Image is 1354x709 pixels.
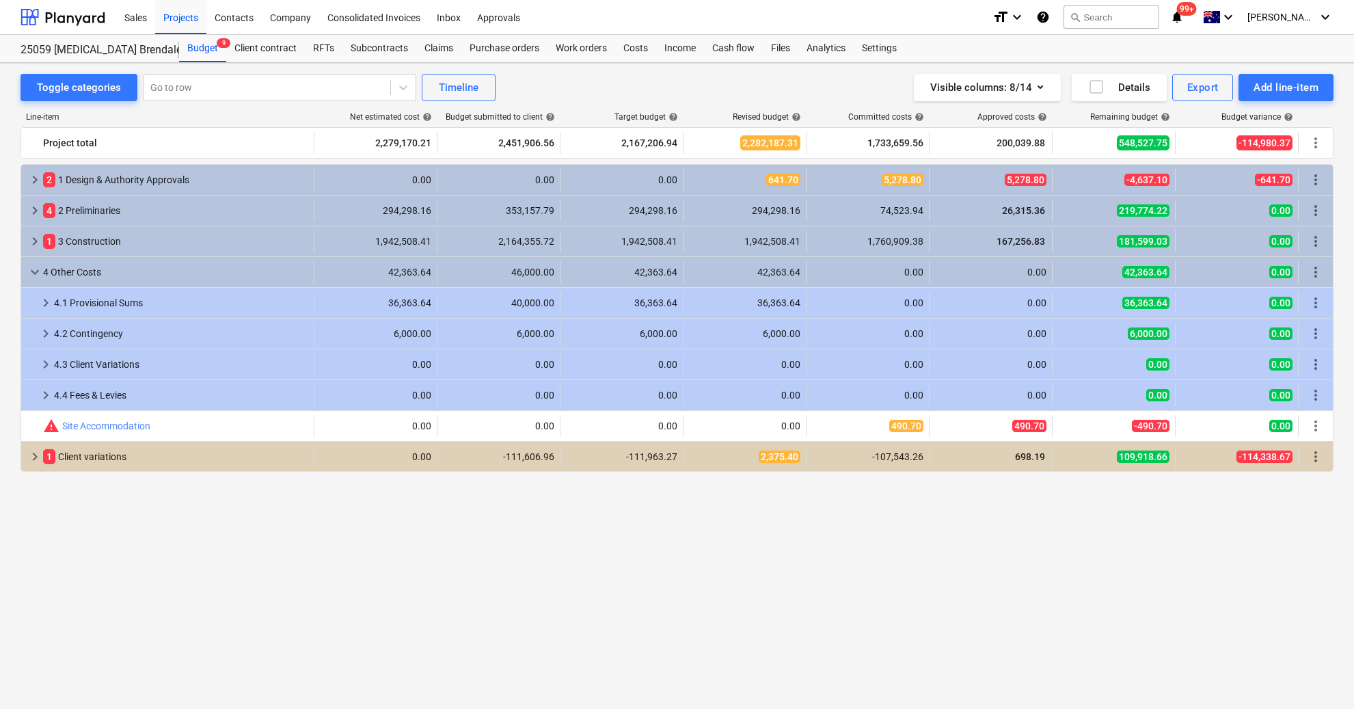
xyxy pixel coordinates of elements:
[342,35,416,62] a: Subcontracts
[812,205,923,216] div: 74,523.94
[995,236,1046,247] span: 167,256.83
[1177,2,1197,16] span: 99+
[798,35,854,62] div: Analytics
[1308,449,1324,465] span: More actions
[320,359,431,370] div: 0.00
[689,267,800,278] div: 42,363.64
[740,135,800,150] span: 2,282,187.31
[1247,12,1316,23] span: [PERSON_NAME]
[1001,205,1046,216] span: 26,315.36
[689,205,800,216] div: 294,298.16
[1317,9,1333,25] i: keyboard_arrow_down
[443,267,554,278] div: 46,000.00
[43,172,55,187] span: 2
[1036,9,1050,25] i: Knowledge base
[1170,9,1184,25] i: notifications
[1255,174,1292,186] span: -641.70
[566,420,677,431] div: 0.00
[350,112,432,122] div: Net estimated cost
[1308,387,1324,403] span: More actions
[54,353,308,375] div: 4.3 Client Variations
[461,35,547,62] a: Purchase orders
[1035,112,1047,122] span: help
[1117,451,1169,463] span: 109,918.66
[43,261,308,283] div: 4 Other Costs
[1122,266,1169,278] span: 42,363.64
[1269,204,1292,217] span: 0.00
[38,387,54,403] span: keyboard_arrow_right
[1012,420,1046,432] span: 490.70
[54,384,308,406] div: 4.4 Fees & Levies
[1236,135,1292,150] span: -114,980.37
[1254,79,1318,96] div: Add line-item
[1090,112,1170,122] div: Remaining budget
[43,449,55,464] span: 1
[443,236,554,247] div: 2,164,355.72
[812,267,923,278] div: 0.00
[1308,295,1324,311] span: More actions
[914,74,1061,101] button: Visible columns:8/14
[1308,135,1324,151] span: More actions
[1308,264,1324,280] span: More actions
[443,174,554,185] div: 0.00
[443,390,554,401] div: 0.00
[547,35,615,62] a: Work orders
[27,233,43,250] span: keyboard_arrow_right
[566,267,677,278] div: 42,363.64
[443,328,554,339] div: 6,000.00
[812,236,923,247] div: 1,760,909.38
[43,203,55,218] span: 4
[420,112,432,122] span: help
[930,79,1044,96] div: Visible columns : 8/14
[1005,174,1046,186] span: 5,278.80
[1132,420,1169,432] span: -490.70
[615,35,656,62] div: Costs
[37,79,121,96] div: Toggle categories
[1308,356,1324,373] span: More actions
[766,174,800,186] span: 641.70
[1172,74,1234,101] button: Export
[812,132,923,154] div: 1,733,659.56
[733,112,801,122] div: Revised budget
[443,205,554,216] div: 353,157.79
[1308,325,1324,342] span: More actions
[992,9,1009,25] i: format_size
[439,79,478,96] div: Timeline
[416,35,461,62] a: Claims
[689,359,800,370] div: 0.00
[566,297,677,308] div: 36,363.64
[305,35,342,62] a: RFTs
[422,74,496,101] button: Timeline
[566,132,677,154] div: 2,167,206.94
[320,267,431,278] div: 42,363.64
[689,297,800,308] div: 36,363.64
[54,292,308,314] div: 4.1 Provisional Sums
[43,446,308,468] div: Client variations
[43,234,55,249] span: 1
[1158,112,1170,122] span: help
[226,35,305,62] div: Client contract
[1286,643,1354,709] div: Chat Widget
[54,323,308,345] div: 4.2 Contingency
[1269,297,1292,309] span: 0.00
[62,420,150,431] a: Site Accommodation
[1014,451,1046,462] span: 698.19
[566,451,677,462] div: -111,963.27
[812,390,923,401] div: 0.00
[38,325,54,342] span: keyboard_arrow_right
[689,328,800,339] div: 6,000.00
[27,172,43,188] span: keyboard_arrow_right
[656,35,704,62] a: Income
[43,200,308,222] div: 2 Preliminaries
[1117,204,1169,217] span: 219,774.22
[614,112,678,122] div: Target budget
[566,205,677,216] div: 294,298.16
[704,35,763,62] a: Cash flow
[21,74,137,101] button: Toggle categories
[21,112,315,122] div: Line-item
[1236,451,1292,463] span: -114,338.67
[812,359,923,370] div: 0.00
